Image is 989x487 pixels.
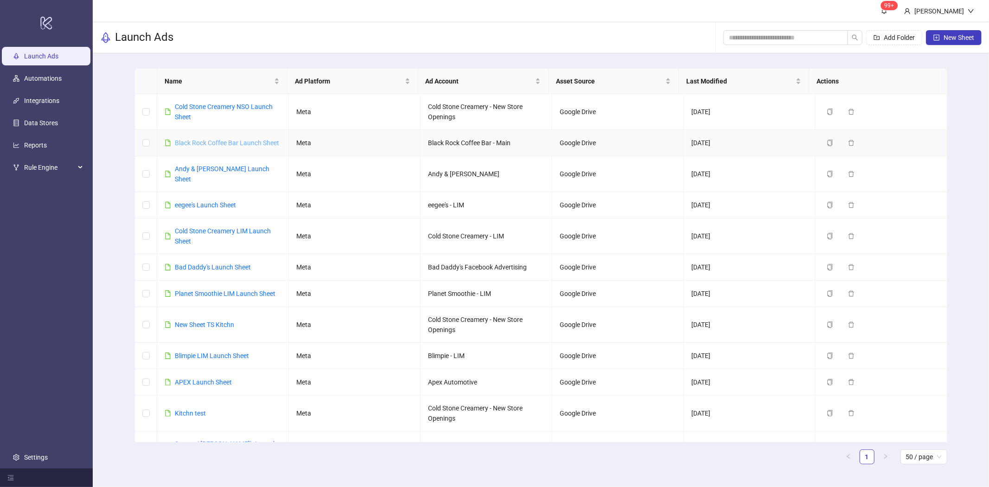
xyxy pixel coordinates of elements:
[848,202,855,208] span: delete
[827,202,833,208] span: copy
[848,171,855,177] span: delete
[289,343,421,369] td: Meta
[900,449,947,464] div: Page Size
[552,218,684,254] td: Google Drive
[421,94,552,130] td: Cold Stone Creamery - New Store Openings
[165,233,171,239] span: file
[866,30,922,45] button: Add Folder
[289,130,421,156] td: Meta
[848,233,855,239] span: delete
[165,264,171,270] span: file
[881,1,898,10] sup: 141
[289,369,421,396] td: Meta
[165,140,171,146] span: file
[426,76,533,86] span: Ad Account
[165,410,171,417] span: file
[165,290,171,297] span: file
[686,76,794,86] span: Last Modified
[175,201,236,209] a: eegee's Launch Sheet
[848,140,855,146] span: delete
[175,165,269,183] a: Andy & [PERSON_NAME] Launch Sheet
[552,130,684,156] td: Google Drive
[684,254,816,281] td: [DATE]
[684,218,816,254] td: [DATE]
[421,369,552,396] td: Apex Automotive
[827,109,833,115] span: copy
[165,202,171,208] span: file
[848,109,855,115] span: delete
[157,69,287,94] th: Name
[175,103,273,121] a: Cold Stone Creamery NSO Launch Sheet
[175,263,251,271] a: Bad Daddy's Launch Sheet
[848,410,855,417] span: delete
[287,69,418,94] th: Ad Platform
[904,8,911,14] span: user
[289,156,421,192] td: Meta
[549,69,679,94] th: Asset Source
[24,119,58,127] a: Data Stores
[24,52,58,60] a: Launch Ads
[289,218,421,254] td: Meta
[289,431,421,467] td: Meta
[852,34,858,41] span: search
[100,32,111,43] span: rocket
[552,343,684,369] td: Google Drive
[944,34,974,41] span: New Sheet
[679,69,809,94] th: Last Modified
[827,321,833,328] span: copy
[24,97,59,104] a: Integrations
[684,369,816,396] td: [DATE]
[165,76,272,86] span: Name
[874,34,880,41] span: folder-add
[827,379,833,385] span: copy
[289,192,421,218] td: Meta
[165,352,171,359] span: file
[552,281,684,307] td: Google Drive
[24,75,62,82] a: Automations
[860,449,874,464] li: 1
[421,156,552,192] td: Andy & [PERSON_NAME]
[684,343,816,369] td: [DATE]
[175,410,206,417] a: Kitchn test
[848,321,855,328] span: delete
[421,281,552,307] td: Planet Smoothie - LIM
[684,94,816,130] td: [DATE]
[841,449,856,464] li: Previous Page
[878,449,893,464] li: Next Page
[848,290,855,297] span: delete
[175,378,232,386] a: APEX Launch Sheet
[827,140,833,146] span: copy
[421,431,552,467] td: Samurai [PERSON_NAME]'s - LIM
[906,450,942,464] span: 50 / page
[418,69,549,94] th: Ad Account
[827,290,833,297] span: copy
[827,264,833,270] span: copy
[175,440,277,458] a: Samurai [PERSON_NAME]'s Launch Sheet
[289,307,421,343] td: Meta
[289,94,421,130] td: Meta
[289,254,421,281] td: Meta
[684,192,816,218] td: [DATE]
[827,352,833,359] span: copy
[552,156,684,192] td: Google Drive
[848,379,855,385] span: delete
[24,158,75,177] span: Rule Engine
[421,192,552,218] td: eegee's - LIM
[552,94,684,130] td: Google Drive
[926,30,982,45] button: New Sheet
[165,171,171,177] span: file
[556,76,664,86] span: Asset Source
[809,69,939,94] th: Actions
[421,396,552,431] td: Cold Stone Creamery - New Store Openings
[860,450,874,464] a: 1
[295,76,402,86] span: Ad Platform
[421,218,552,254] td: Cold Stone Creamery - LIM
[552,369,684,396] td: Google Drive
[848,264,855,270] span: delete
[684,156,816,192] td: [DATE]
[13,164,19,171] span: fork
[175,321,234,328] a: New Sheet TS Kitchn
[684,431,816,467] td: [DATE]
[684,307,816,343] td: [DATE]
[881,7,887,14] span: bell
